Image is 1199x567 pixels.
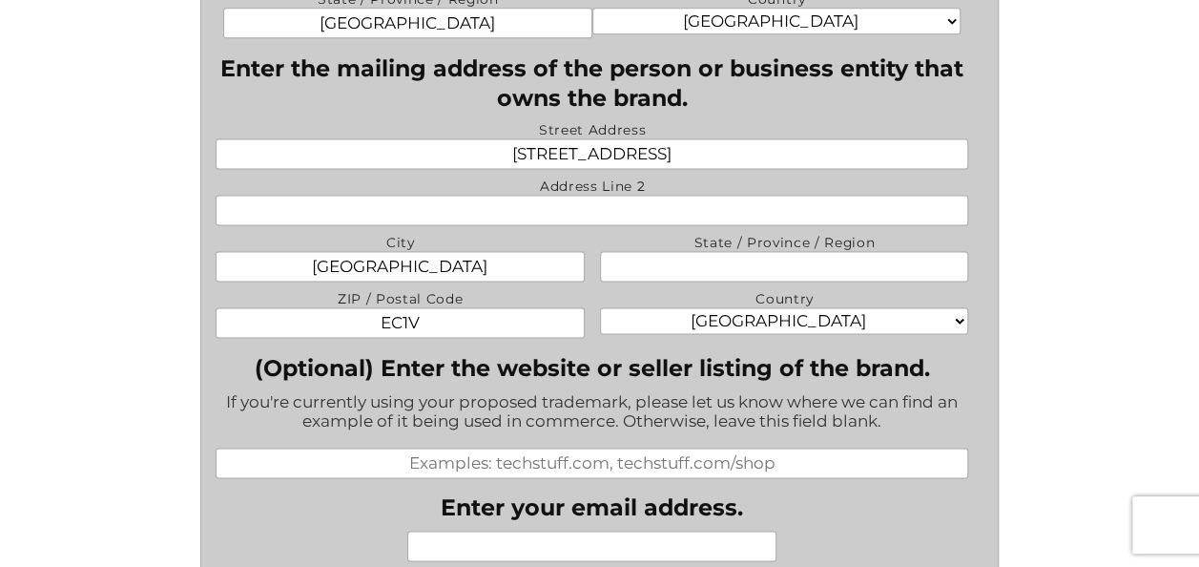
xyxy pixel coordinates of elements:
label: Enter your email address. [441,493,743,523]
label: ZIP / Postal Code [217,291,585,306]
label: Street Address [217,122,968,137]
div: If you're currently using your proposed trademark, please let us know where we can find an exampl... [216,392,968,440]
label: (Optional) Enter the website or seller listing of the brand. [255,354,930,384]
label: Address Line 2 [217,178,968,194]
label: Enter the mailing address of the person or business entity that owns the brand. [216,54,968,114]
label: Country [601,291,969,306]
label: State / Province / Region [601,235,969,250]
label: City [217,235,585,250]
input: Examples: techstuff.com, techstuff.com/shop [216,448,968,478]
